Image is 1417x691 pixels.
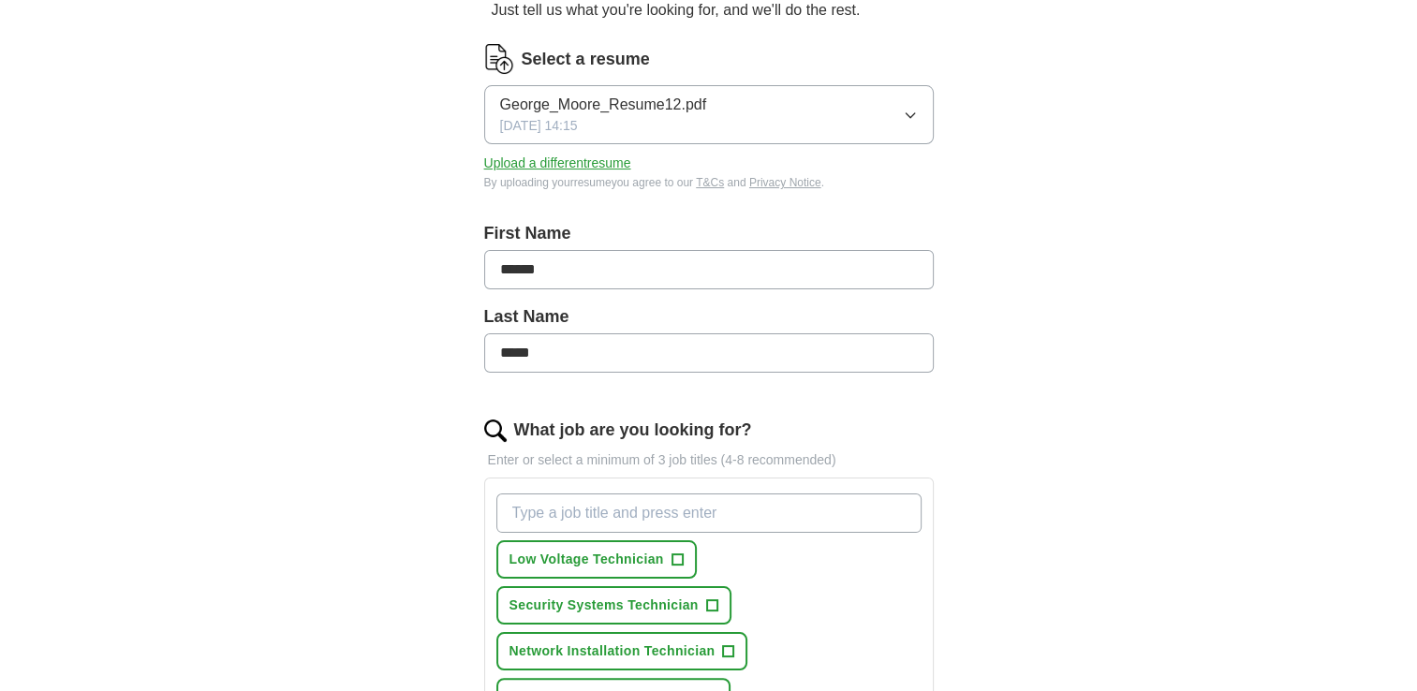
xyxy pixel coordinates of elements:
a: T&Cs [696,176,724,189]
span: George_Moore_Resume12.pdf [500,94,707,116]
span: [DATE] 14:15 [500,116,578,136]
button: Network Installation Technician [496,632,748,670]
button: Low Voltage Technician [496,540,697,579]
img: CV Icon [484,44,514,74]
button: Security Systems Technician [496,586,731,625]
span: Low Voltage Technician [509,550,664,569]
span: Network Installation Technician [509,641,716,661]
label: Select a resume [522,47,650,72]
label: First Name [484,221,934,246]
label: Last Name [484,304,934,330]
img: search.png [484,419,507,442]
span: Security Systems Technician [509,595,699,615]
button: George_Moore_Resume12.pdf[DATE] 14:15 [484,85,934,144]
button: Upload a differentresume [484,154,631,173]
a: Privacy Notice [749,176,821,189]
div: By uploading your resume you agree to our and . [484,174,934,191]
input: Type a job title and press enter [496,493,922,533]
label: What job are you looking for? [514,418,752,443]
p: Enter or select a minimum of 3 job titles (4-8 recommended) [484,450,934,470]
